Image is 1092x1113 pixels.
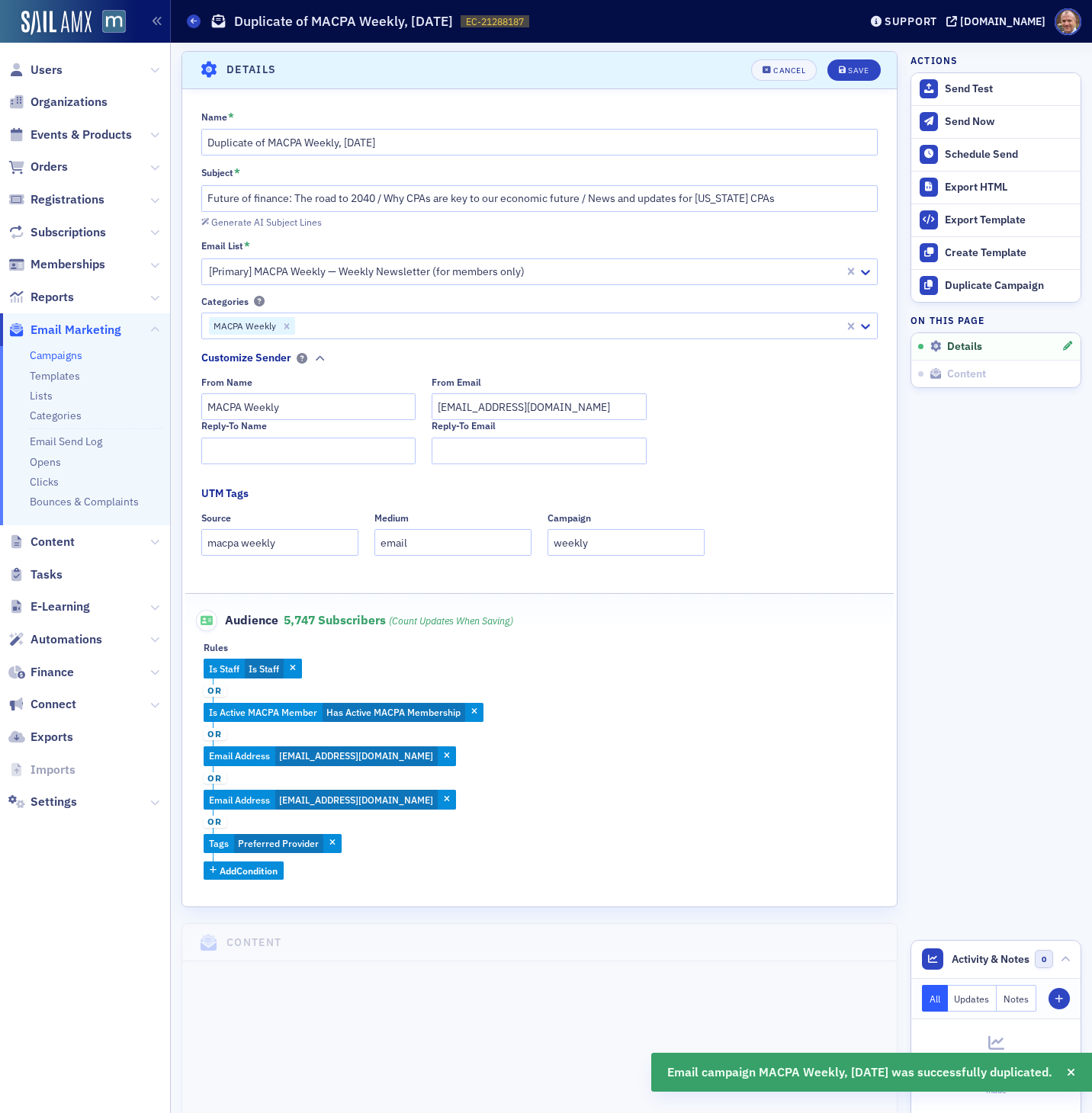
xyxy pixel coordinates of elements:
div: Send Test [945,82,1073,96]
button: AddCondition [204,861,284,880]
div: Save [848,66,869,75]
button: Cancel [751,59,817,81]
span: [EMAIL_ADDRESS][DOMAIN_NAME] [279,749,433,762]
span: Email campaign MACPA Weekly, [DATE] was successfully duplicated. [667,1063,1052,1082]
a: Reports [8,289,74,306]
div: [DOMAIN_NAME] [960,14,1045,28]
div: Send Now [945,115,1073,129]
span: Organizations [31,94,108,111]
button: Updates [948,985,997,1012]
div: From Email [432,377,481,388]
span: Is Staff [209,662,239,675]
span: Content [31,534,75,550]
div: Medium [374,512,409,524]
a: Export HTML [911,171,1081,204]
div: Export Template [945,213,1073,227]
a: Email Send Log [30,435,102,448]
img: SailAMX [102,10,126,34]
div: Email List [201,240,243,252]
span: E-Learning [31,598,90,615]
a: Registrations [8,191,104,208]
span: Finance [31,664,74,681]
a: Campaigns [30,348,82,362]
span: or [204,816,226,828]
div: Reply-To Name [201,420,267,431]
abbr: This field is required [234,166,240,180]
h1: Duplicate of MACPA Weekly, [DATE] [234,12,453,30]
div: bgustafson@ramp.com [204,790,456,810]
a: Orders [8,159,68,175]
span: Preferred Provider [238,837,319,849]
span: Events & Products [31,127,132,143]
span: Connect [31,696,76,713]
a: Content [8,534,75,550]
div: Is Staff [204,659,302,678]
span: Tags [209,837,229,849]
div: MACPA Weekly [209,317,278,335]
div: Cancel [773,66,805,75]
button: or [204,678,226,703]
a: Users [8,62,63,79]
span: Orders [31,159,68,175]
a: E-Learning [8,598,90,615]
a: Export Template [911,204,1081,236]
h4: Content [226,935,282,951]
a: Connect [8,696,76,713]
span: Automations [31,631,102,648]
span: or [204,728,226,740]
a: Exports [8,729,73,746]
button: [DOMAIN_NAME] [946,16,1051,27]
span: Profile [1055,8,1081,35]
div: Remove MACPA Weekly [278,317,295,335]
div: From Name [201,377,252,388]
span: Memberships [31,256,105,273]
span: Users [31,62,63,79]
span: Is Active MACPA Member [209,706,317,718]
span: Content [947,367,986,381]
a: Events & Products [8,127,132,143]
a: Categories [30,409,82,422]
span: Email Address [209,794,270,806]
a: Create Template [911,236,1081,269]
span: Reports [31,289,74,306]
div: Reply-To Email [432,420,496,431]
img: SailAMX [21,11,92,35]
button: or [204,766,226,791]
button: Notes [997,985,1036,1012]
button: or [204,722,226,746]
span: Audience [196,610,279,631]
span: Registrations [31,191,104,208]
h4: On this page [911,313,1081,327]
span: or [204,772,226,784]
a: Tasks [8,566,63,583]
div: Has Active MACPA Membership [204,703,483,723]
a: View Homepage [92,10,126,36]
a: Opens [30,455,61,469]
span: Email Address [209,749,270,762]
span: Subscriptions [31,224,106,241]
span: Imports [31,762,75,778]
span: Exports [31,729,73,746]
span: 5,747 Subscribers [284,612,513,627]
span: Has Active MACPA Membership [326,706,461,718]
span: Add Condition [220,864,278,877]
div: Support [885,14,937,28]
div: Preferred Provider [204,834,342,854]
button: Send Now [911,105,1081,138]
h4: Actions [911,53,958,67]
a: Automations [8,631,102,648]
a: Templates [30,369,80,383]
div: Campaign [548,512,591,524]
div: Create Template [945,246,1073,260]
div: Duplicate Campaign [945,279,1073,293]
span: 0 [1035,950,1054,969]
span: EC-21288187 [466,15,524,28]
button: Duplicate Campaign [911,269,1081,302]
div: Source [201,512,231,524]
abbr: This field is required [228,111,234,124]
button: Save [827,59,880,81]
button: Schedule Send [911,138,1081,171]
a: Imports [8,762,75,778]
button: Generate AI Subject Lines [201,213,322,227]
